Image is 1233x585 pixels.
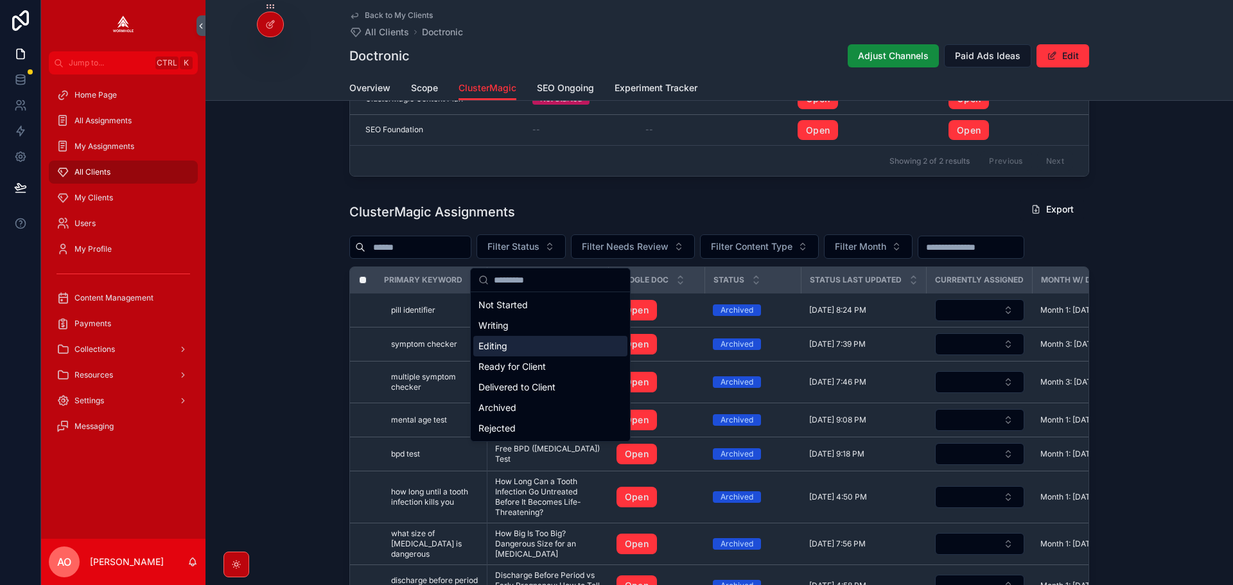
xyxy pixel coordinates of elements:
a: Month 3: [DATE] - [DATE] [1040,377,1132,387]
a: All Assignments [49,109,198,132]
a: [DATE] 8:24 PM [809,305,919,315]
a: Resources [49,363,198,387]
button: Select Button [935,409,1024,431]
span: Messaging [74,421,114,432]
a: Month 1: [DATE] - [DATE] [1040,449,1132,459]
a: Select Button [934,442,1025,466]
a: Open [949,120,1072,141]
span: Month 1: [DATE] - [DATE] [1040,305,1130,315]
a: How Big Is Too Big? Dangerous Size for an [MEDICAL_DATA] [495,528,601,559]
a: Open [616,487,697,507]
a: -- [645,125,782,135]
a: Free BPD ([MEDICAL_DATA]) Test [495,444,601,464]
a: [DATE] 7:39 PM [809,339,919,349]
button: Select Button [935,333,1024,355]
span: Adjust Channels [858,49,929,62]
p: [PERSON_NAME] [90,555,164,568]
a: Collections [49,338,198,361]
a: Archived [713,376,794,388]
span: -- [532,125,540,135]
a: Month 1: [DATE] - [DATE] [1040,305,1132,315]
span: Scope [411,82,438,94]
a: Open [616,372,657,392]
button: Adjust Channels [848,44,939,67]
span: [DATE] 7:56 PM [809,539,866,549]
div: Not Started [473,295,627,315]
div: Archived [473,397,627,418]
span: My Assignments [74,141,134,152]
a: Month 1: [DATE] - [DATE] [1040,539,1132,549]
a: My Clients [49,186,198,209]
a: Open [616,444,657,464]
button: Select Button [935,299,1024,321]
span: [DATE] 9:08 PM [809,415,866,425]
div: Suggestions [471,292,630,441]
a: Select Button [934,333,1025,356]
a: [DATE] 7:46 PM [809,377,919,387]
span: All Clients [365,26,409,39]
h1: ClusterMagic Assignments [349,203,515,221]
div: Archived [721,304,753,316]
a: Messaging [49,415,198,438]
a: Overview [349,76,390,102]
button: Paid Ads Ideas [944,44,1031,67]
span: AO [57,554,71,570]
a: SEO Ongoing [537,76,594,102]
a: Open [616,534,657,554]
a: Select Button [934,299,1025,322]
span: All Assignments [74,116,132,126]
a: Open [616,300,657,320]
a: Open [616,372,697,392]
div: Archived [721,491,753,503]
a: Content Management [49,286,198,310]
a: Open [616,534,697,554]
a: Archived [713,304,794,316]
div: scrollable content [41,74,205,455]
span: Primary Keyword [384,275,462,285]
span: Currently Assigned [935,275,1024,285]
span: [DATE] 9:18 PM [809,449,864,459]
span: bpd test [391,449,420,459]
a: -- [532,125,630,135]
span: My Profile [74,244,112,254]
a: Month 1: [DATE] - [DATE] [1040,492,1132,502]
div: Archived [721,448,753,460]
span: How Long Can a Tooth Infection Go Untreated Before It Becomes Life-Threatening? [495,476,601,518]
span: My Clients [74,193,113,203]
a: [DATE] 9:18 PM [809,449,919,459]
span: Month 1: [DATE] - [DATE] [1040,539,1130,549]
button: Select Button [935,486,1024,508]
button: Jump to...CtrlK [49,51,198,74]
span: mental age test [391,415,447,425]
div: Archived [721,414,753,426]
button: Export [1020,198,1084,221]
span: multiple symptom checker [391,372,479,392]
button: Select Button [571,234,695,259]
a: symptom checker [391,339,479,349]
button: Edit [1036,44,1089,67]
div: Archived [721,538,753,550]
span: [DATE] 8:24 PM [809,305,866,315]
a: Select Button [934,408,1025,432]
span: Resources [74,370,113,380]
a: Open [798,120,940,141]
a: Archived [713,538,794,550]
span: Settings [74,396,104,406]
span: Showing 2 of 2 results [889,156,970,166]
div: Editing [473,336,627,356]
span: Ctrl [155,57,179,69]
a: how long until a tooth infection kills you [391,487,479,507]
span: symptom checker [391,339,457,349]
a: Payments [49,312,198,335]
button: Select Button [700,234,819,259]
a: All Clients [49,161,198,184]
span: Month w/ Dates [1041,275,1110,285]
a: [DATE] 7:56 PM [809,539,919,549]
span: K [181,58,191,68]
a: My Assignments [49,135,198,158]
a: Open [616,300,697,320]
a: Open [616,487,657,507]
span: Month 3: [DATE] - [DATE] [1040,339,1132,349]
